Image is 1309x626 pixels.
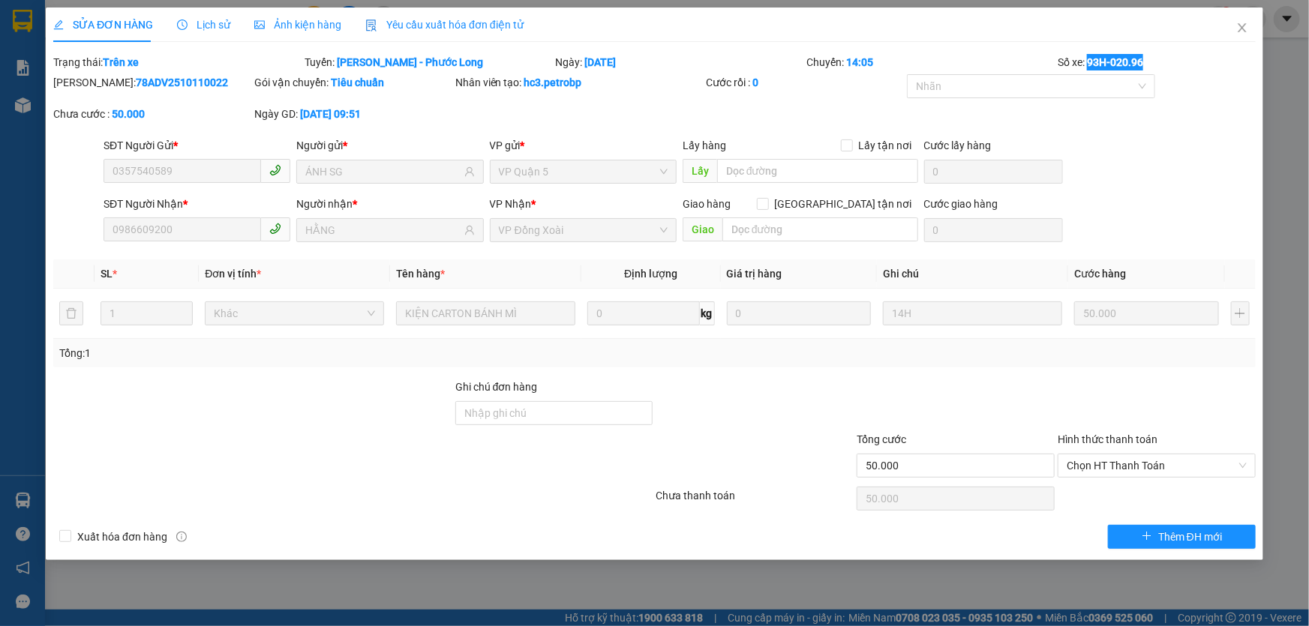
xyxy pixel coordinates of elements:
label: Cước lấy hàng [924,139,992,151]
span: picture [254,19,265,30]
span: close [1236,22,1248,34]
input: 0 [1074,301,1219,325]
input: Cước giao hàng [924,218,1063,242]
input: 0 [727,301,872,325]
span: Đơn vị tính [205,268,261,280]
span: Giao [683,217,722,241]
input: Dọc đường [717,159,918,183]
span: VP Đồng Xoài [499,219,668,241]
span: Xuất hóa đơn hàng [71,529,173,545]
span: Lấy [683,159,717,183]
label: Cước giao hàng [924,198,998,210]
div: Người gửi [296,137,483,154]
input: Dọc đường [722,217,918,241]
input: Cước lấy hàng [924,160,1063,184]
b: 14:05 [846,56,873,68]
div: Chưa thanh toán [655,487,856,514]
span: VP Quận 5 [499,160,668,183]
b: [DATE] 09:51 [300,108,361,120]
button: delete [59,301,83,325]
span: clock-circle [177,19,188,30]
span: Tổng cước [857,433,906,445]
b: hc3.petrobp [524,76,582,88]
img: icon [365,19,377,31]
b: Trên xe [103,56,139,68]
span: [GEOGRAPHIC_DATA] tận nơi [769,196,918,212]
span: SL [101,268,113,280]
div: [PERSON_NAME]: [53,74,251,91]
span: Giá trị hàng [727,268,782,280]
span: plus [1142,531,1152,543]
div: Chuyến: [805,54,1056,70]
button: plusThêm ĐH mới [1108,525,1256,549]
th: Ghi chú [877,259,1068,289]
span: Yêu cầu xuất hóa đơn điện tử [365,19,524,31]
span: phone [269,164,281,176]
span: Định lượng [624,268,677,280]
span: Lịch sử [177,19,230,31]
span: user [464,166,475,177]
span: Thêm ĐH mới [1158,529,1222,545]
span: user [464,225,475,235]
div: SĐT Người Gửi [104,137,290,154]
div: Cước rồi : [706,74,904,91]
b: [DATE] [585,56,617,68]
b: 93H-020.96 [1087,56,1143,68]
span: edit [53,19,64,30]
span: Ảnh kiện hàng [254,19,341,31]
span: Lấy tận nơi [853,137,918,154]
b: 50.000 [112,108,145,120]
label: Ghi chú đơn hàng [455,381,538,393]
div: Ngày GD: [254,106,452,122]
button: plus [1231,301,1250,325]
div: Tổng: 1 [59,345,506,361]
div: Gói vận chuyển: [254,74,452,91]
b: Tiêu chuẩn [331,76,384,88]
span: Lấy hàng [683,139,726,151]
input: Tên người nhận [305,222,461,238]
input: Tên người gửi [305,163,461,180]
span: info-circle [176,532,187,542]
input: Ghi chú đơn hàng [455,401,653,425]
b: 0 [752,76,758,88]
div: Người nhận [296,196,483,212]
div: Số xe: [1056,54,1257,70]
div: Trạng thái: [52,54,303,70]
input: Ghi Chú [883,301,1062,325]
div: Ngày: [554,54,806,70]
div: Tuyến: [303,54,554,70]
div: VP gửi [490,137,677,154]
div: Nhân viên tạo: [455,74,704,91]
span: VP Nhận [490,198,532,210]
div: Chưa cước : [53,106,251,122]
span: Chọn HT Thanh Toán [1067,454,1247,477]
button: Close [1221,7,1263,49]
b: 78ADV2510110022 [136,76,228,88]
span: Cước hàng [1074,268,1126,280]
span: phone [269,223,281,235]
span: Giao hàng [683,198,731,210]
label: Hình thức thanh toán [1058,433,1157,445]
span: SỬA ĐƠN HÀNG [53,19,153,31]
input: VD: Bàn, Ghế [396,301,575,325]
div: SĐT Người Nhận [104,196,290,212]
span: Tên hàng [396,268,445,280]
b: [PERSON_NAME] - Phước Long [337,56,483,68]
span: kg [700,301,715,325]
span: Khác [214,302,375,325]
